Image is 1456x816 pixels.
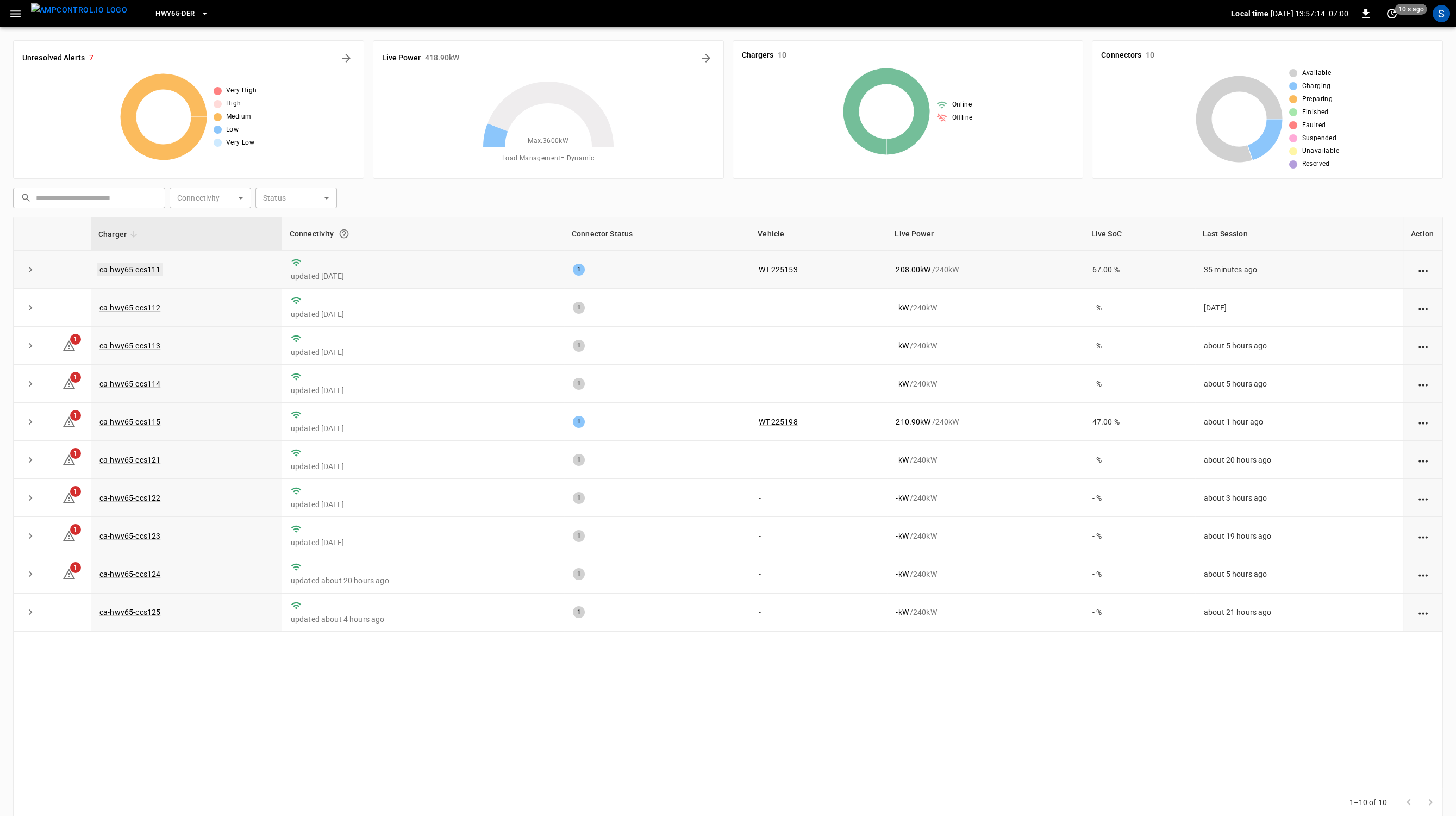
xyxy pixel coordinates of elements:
[573,454,585,466] div: 1
[573,302,585,314] div: 1
[1416,493,1430,503] div: action cell options
[338,49,355,67] button: All Alerts
[573,606,585,618] div: 1
[22,452,39,468] button: expand row
[226,124,239,135] span: Low
[22,414,39,430] button: expand row
[1302,146,1339,157] span: Unavailable
[528,136,568,147] span: Max. 3600 kW
[778,49,786,61] h6: 10
[97,263,163,276] a: ca-hwy65-ccs111
[1084,251,1195,289] td: 67.00 %
[291,614,555,625] p: updated about 4 hours ago
[425,52,460,64] h6: 418.90 kW
[291,461,555,472] p: updated [DATE]
[573,530,585,542] div: 1
[750,555,887,593] td: -
[291,499,555,510] p: updated [DATE]
[1383,5,1401,22] button: set refresh interval
[1084,289,1195,327] td: - %
[22,376,39,392] button: expand row
[573,416,585,428] div: 1
[896,302,1074,313] div: / 240 kW
[1302,120,1326,131] span: Faulted
[70,410,81,421] span: 1
[291,575,555,586] p: updated about 20 hours ago
[1084,594,1195,632] td: - %
[896,416,1074,427] div: / 240 kW
[896,493,1074,503] div: / 240 kW
[63,531,76,540] a: 1
[1302,68,1331,79] span: Available
[573,378,585,390] div: 1
[896,340,1074,351] div: / 240 kW
[226,85,257,96] span: Very High
[750,441,887,479] td: -
[1416,264,1430,275] div: action cell options
[1416,569,1430,580] div: action cell options
[1195,289,1403,327] td: [DATE]
[750,517,887,555] td: -
[291,537,555,548] p: updated [DATE]
[887,217,1083,251] th: Live Power
[896,340,908,351] p: - kW
[291,271,555,282] p: updated [DATE]
[334,224,354,244] button: Connection between the charger and our software.
[22,490,39,506] button: expand row
[22,338,39,354] button: expand row
[226,111,251,122] span: Medium
[1084,555,1195,593] td: - %
[22,300,39,316] button: expand row
[896,531,1074,541] div: / 240 kW
[1195,517,1403,555] td: about 19 hours ago
[896,378,1074,389] div: / 240 kW
[759,418,797,426] a: WT-225198
[98,228,141,241] span: Charger
[22,261,39,278] button: expand row
[1084,217,1195,251] th: Live SoC
[89,52,93,64] h6: 7
[63,379,76,388] a: 1
[1195,403,1403,441] td: about 1 hour ago
[1416,454,1430,465] div: action cell options
[750,479,887,517] td: -
[1195,217,1403,251] th: Last Session
[742,49,774,61] h6: Chargers
[1302,133,1336,144] span: Suspended
[1084,441,1195,479] td: - %
[99,532,160,540] a: ca-hwy65-ccs123
[290,224,557,244] div: Connectivity
[750,594,887,632] td: -
[1403,217,1442,251] th: Action
[1084,479,1195,517] td: - %
[896,378,908,389] p: - kW
[1416,531,1430,541] div: action cell options
[63,493,76,502] a: 1
[1302,81,1330,92] span: Charging
[99,494,160,502] a: ca-hwy65-ccs122
[1302,107,1328,118] span: Finished
[1416,378,1430,389] div: action cell options
[291,423,555,434] p: updated [DATE]
[1084,365,1195,403] td: - %
[70,334,81,345] span: 1
[697,49,715,67] button: Energy Overview
[22,604,39,620] button: expand row
[1302,94,1333,105] span: Preparing
[1084,517,1195,555] td: - %
[291,347,555,358] p: updated [DATE]
[1195,365,1403,403] td: about 5 hours ago
[63,455,76,464] a: 1
[22,52,85,64] h6: Unresolved Alerts
[70,372,81,383] span: 1
[750,217,887,251] th: Vehicle
[1195,327,1403,365] td: about 5 hours ago
[70,486,81,497] span: 1
[1231,8,1268,19] p: Local time
[952,113,972,123] span: Offline
[1416,607,1430,618] div: action cell options
[759,265,797,274] a: WT-225153
[63,569,76,578] a: 1
[382,52,421,64] h6: Live Power
[573,340,585,352] div: 1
